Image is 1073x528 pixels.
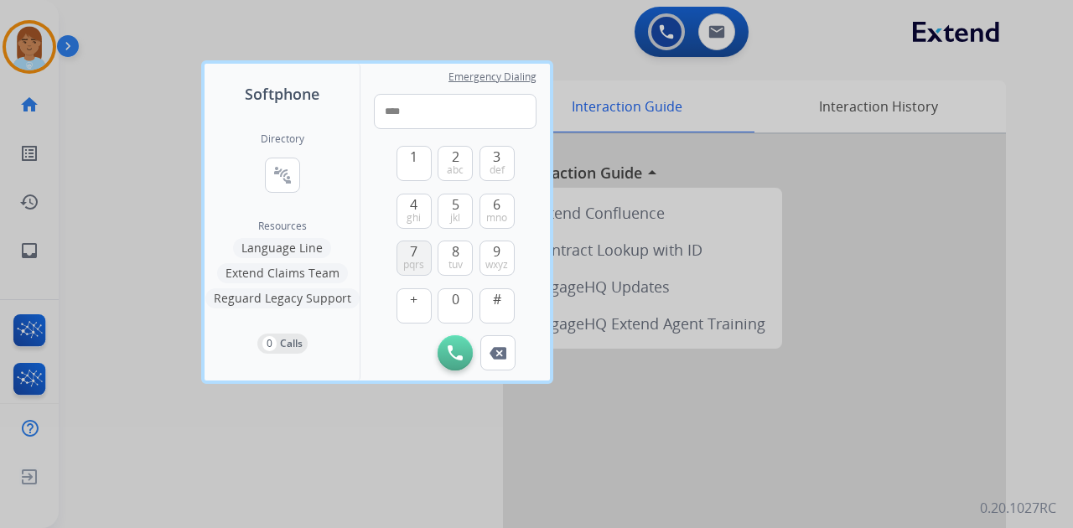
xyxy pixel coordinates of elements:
button: 3def [479,146,515,181]
span: 2 [452,147,459,167]
span: Softphone [245,82,319,106]
span: abc [447,163,464,177]
span: 5 [452,194,459,215]
span: # [493,289,501,309]
button: # [479,288,515,324]
h2: Directory [261,132,304,146]
span: mno [486,211,507,225]
span: ghi [407,211,421,225]
span: jkl [450,211,460,225]
span: Resources [258,220,307,233]
span: 0 [452,289,459,309]
button: 8tuv [438,241,473,276]
button: 7pqrs [397,241,432,276]
p: 0 [262,336,277,351]
p: Calls [280,336,303,351]
span: def [490,163,505,177]
span: 1 [410,147,417,167]
span: 7 [410,241,417,261]
button: + [397,288,432,324]
button: 0 [438,288,473,324]
span: pqrs [403,258,424,272]
button: Language Line [233,238,331,258]
button: 9wxyz [479,241,515,276]
p: 0.20.1027RC [980,498,1056,518]
button: 2abc [438,146,473,181]
img: call-button [490,347,506,360]
span: + [410,289,417,309]
button: 0Calls [257,334,308,354]
span: Emergency Dialing [448,70,536,84]
span: tuv [448,258,463,272]
span: wxyz [485,258,508,272]
button: Extend Claims Team [217,263,348,283]
img: call-button [448,345,463,360]
span: 3 [493,147,500,167]
button: 4ghi [397,194,432,229]
button: Reguard Legacy Support [205,288,360,308]
button: 6mno [479,194,515,229]
span: 6 [493,194,500,215]
span: 9 [493,241,500,261]
mat-icon: connect_without_contact [272,165,293,185]
button: 1 [397,146,432,181]
button: 5jkl [438,194,473,229]
span: 4 [410,194,417,215]
span: 8 [452,241,459,261]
